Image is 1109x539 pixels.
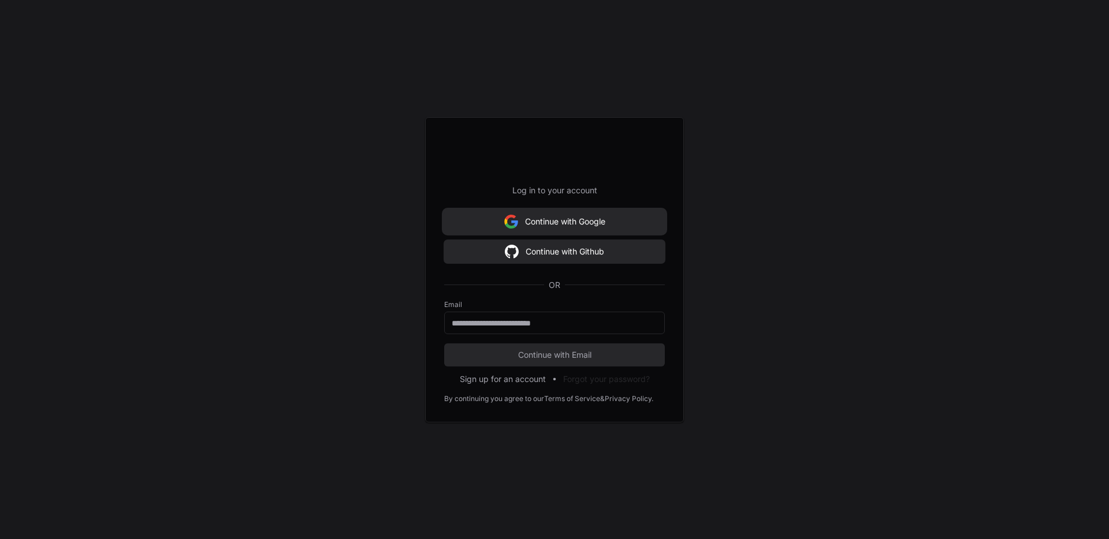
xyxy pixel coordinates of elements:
[605,394,653,403] a: Privacy Policy.
[444,394,544,403] div: By continuing you agree to our
[600,394,605,403] div: &
[505,240,519,263] img: Sign in with google
[444,300,665,309] label: Email
[444,210,665,233] button: Continue with Google
[444,349,665,361] span: Continue with Email
[444,343,665,366] button: Continue with Email
[444,240,665,263] button: Continue with Github
[504,210,518,233] img: Sign in with google
[544,279,565,291] span: OR
[460,373,546,385] button: Sign up for an account
[563,373,650,385] button: Forgot your password?
[544,394,600,403] a: Terms of Service
[444,185,665,196] p: Log in to your account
